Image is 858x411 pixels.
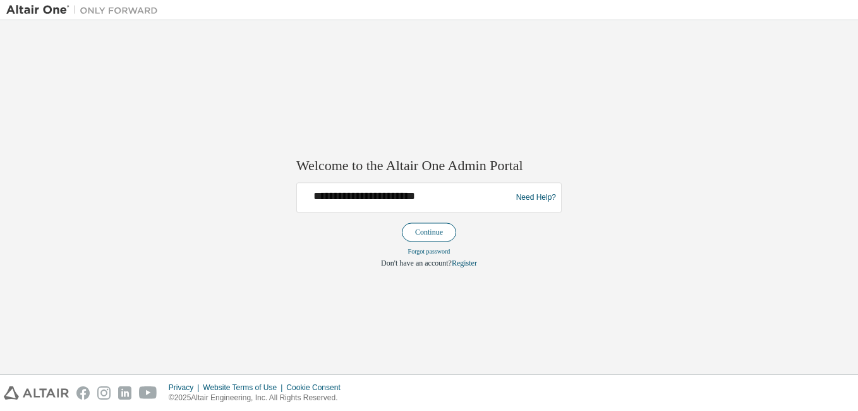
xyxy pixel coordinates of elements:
div: Website Terms of Use [203,383,286,393]
span: Don't have an account? [381,259,452,268]
div: Cookie Consent [286,383,347,393]
a: Need Help? [516,197,556,198]
p: © 2025 Altair Engineering, Inc. All Rights Reserved. [169,393,348,403]
img: Altair One [6,4,164,16]
img: altair_logo.svg [4,386,69,400]
img: instagram.svg [97,386,111,400]
a: Register [452,259,477,268]
img: linkedin.svg [118,386,131,400]
img: facebook.svg [76,386,90,400]
img: youtube.svg [139,386,157,400]
div: Privacy [169,383,203,393]
a: Forgot password [408,248,450,255]
h2: Welcome to the Altair One Admin Portal [296,157,562,175]
button: Continue [402,223,456,242]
